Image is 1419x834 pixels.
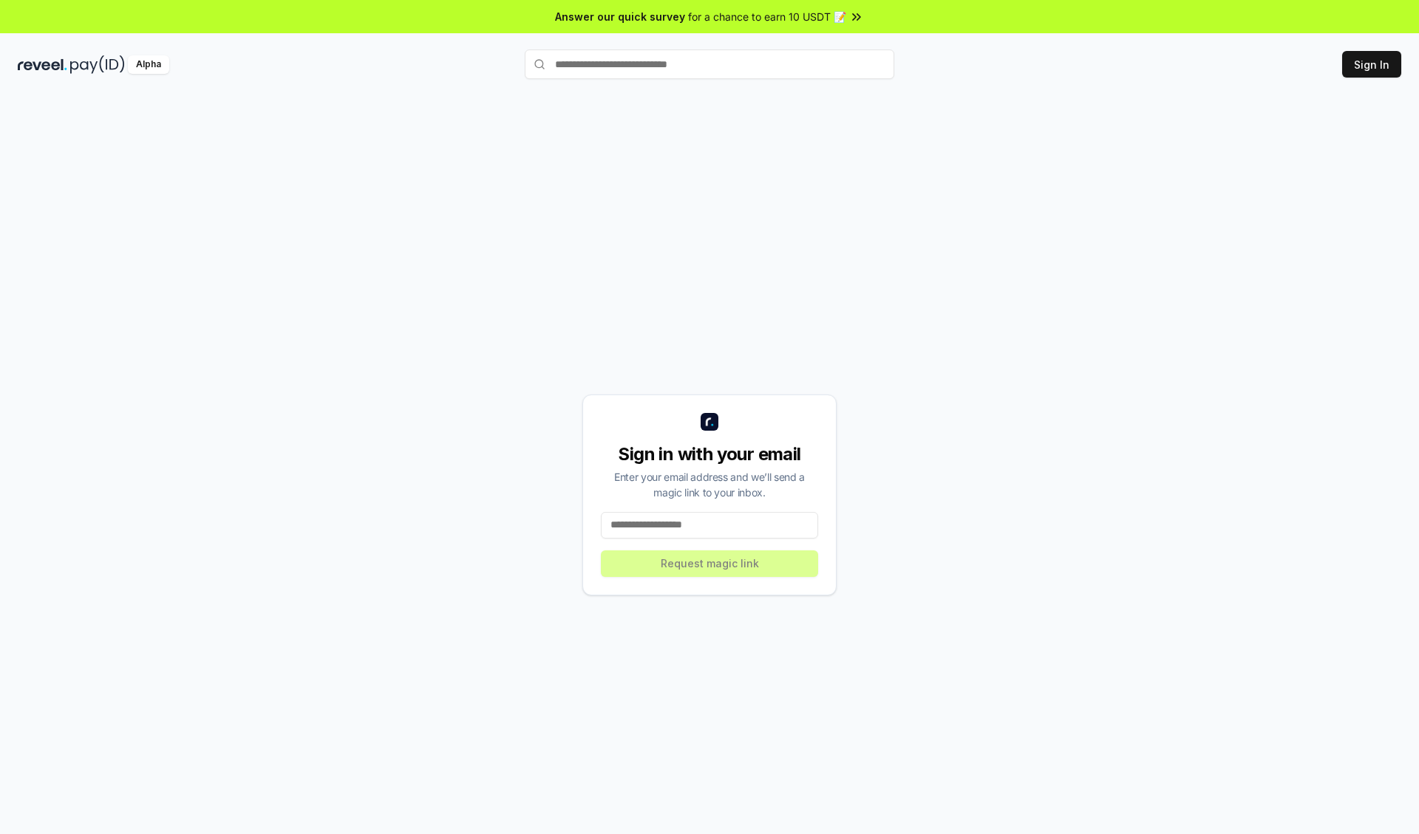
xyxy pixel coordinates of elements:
div: Enter your email address and we’ll send a magic link to your inbox. [601,469,818,500]
img: pay_id [70,55,125,74]
img: logo_small [701,413,718,431]
div: Sign in with your email [601,442,818,466]
div: Alpha [128,55,169,74]
img: reveel_dark [18,55,67,74]
button: Sign In [1342,51,1401,78]
span: Answer our quick survey [555,9,685,24]
span: for a chance to earn 10 USDT 📝 [688,9,846,24]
